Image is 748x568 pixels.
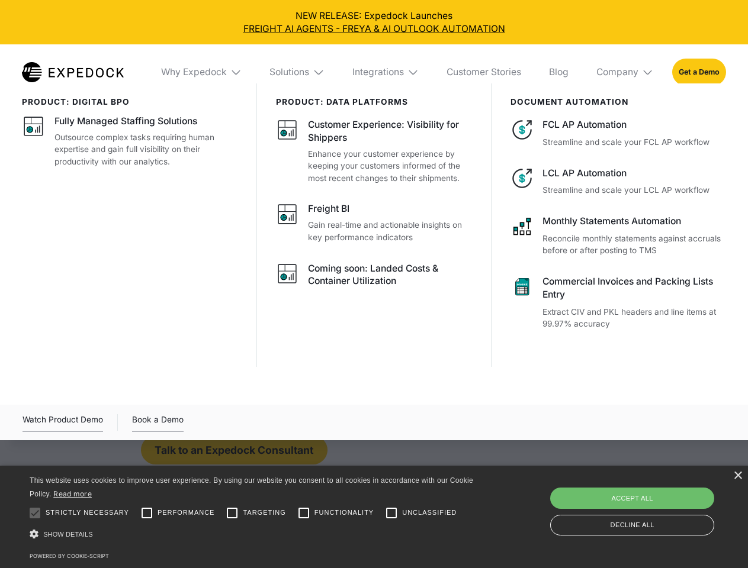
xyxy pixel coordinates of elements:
a: Blog [540,44,577,100]
p: Outsource complex tasks requiring human expertise and gain full visibility on their productivity ... [54,131,238,168]
a: Freight BIGain real-time and actionable insights on key performance indicators [276,202,473,243]
p: Reconcile monthly statements against accruals before or after posting to TMS [542,233,725,257]
a: open lightbox [23,413,103,432]
a: Powered by cookie-script [30,553,109,559]
span: Functionality [314,508,374,518]
div: Company [596,66,638,78]
span: Show details [43,531,93,538]
div: Watch Product Demo [23,413,103,432]
div: Solutions [261,44,334,100]
span: Performance [158,508,215,518]
div: Show details [30,527,477,543]
div: Monthly Statements Automation [542,215,725,228]
a: Get a Demo [672,59,726,85]
div: Customer Experience: Visibility for Shippers [308,118,473,144]
a: Fully Managed Staffing SolutionsOutsource complex tasks requiring human expertise and gain full v... [22,115,238,167]
a: Customer Experience: Visibility for ShippersEnhance your customer experience by keeping your cust... [276,118,473,184]
span: Strictly necessary [46,508,129,518]
span: Targeting [243,508,285,518]
div: Why Expedock [161,66,227,78]
div: FCL AP Automation [542,118,725,131]
iframe: Chat Widget [551,440,748,568]
p: Gain real-time and actionable insights on key performance indicators [308,219,473,243]
p: Streamline and scale your FCL AP workflow [542,136,725,149]
div: Freight BI [308,202,349,215]
div: Commercial Invoices and Packing Lists Entry [542,275,725,301]
a: FREIGHT AI AGENTS - FREYA & AI OUTLOOK AUTOMATION [9,22,739,35]
div: Integrations [352,66,404,78]
span: This website uses cookies to improve user experience. By using our website you consent to all coo... [30,476,473,498]
div: NEW RELEASE: Expedock Launches [9,9,739,35]
span: Unclassified [402,508,457,518]
div: PRODUCT: data platforms [276,97,473,106]
a: Coming soon: Landed Costs & Container Utilization [276,262,473,292]
a: Customer Stories [437,44,530,100]
div: Solutions [269,66,309,78]
a: LCL AP AutomationStreamline and scale your LCL AP workflow [511,167,726,196]
a: Commercial Invoices and Packing Lists EntryExtract CIV and PKL headers and line items at 99.97% a... [511,275,726,330]
a: Read more [53,489,92,498]
div: Fully Managed Staffing Solutions [54,115,197,128]
a: Book a Demo [132,413,184,432]
p: Extract CIV and PKL headers and line items at 99.97% accuracy [542,306,725,330]
div: Why Expedock [152,44,251,100]
a: Monthly Statements AutomationReconcile monthly statements against accruals before or after postin... [511,215,726,257]
p: Streamline and scale your LCL AP workflow [542,184,725,196]
p: Enhance your customer experience by keeping your customers informed of the most recent changes to... [308,148,473,185]
div: Coming soon: Landed Costs & Container Utilization [308,262,473,288]
a: FCL AP AutomationStreamline and scale your FCL AP workflow [511,118,726,148]
div: Company [587,44,663,100]
div: Integrations [343,44,428,100]
div: product: digital bpo [22,97,238,106]
div: document automation [511,97,726,106]
div: LCL AP Automation [542,167,725,180]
